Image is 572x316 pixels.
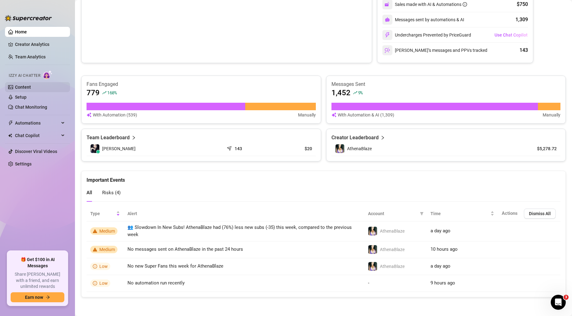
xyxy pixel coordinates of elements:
div: Important Events [87,171,560,184]
span: right [381,134,385,141]
span: info-circle [93,281,97,285]
span: filter [419,209,425,218]
a: Chat Monitoring [15,105,47,110]
th: Alert [124,206,364,221]
img: svg%3e [385,2,390,7]
div: 143 [520,47,528,54]
span: info-circle [463,2,467,7]
span: 10 hours ago [430,246,458,252]
span: rise [353,91,357,95]
span: Medium [99,229,115,234]
span: No messages sent on AthenaBlaze in the past 24 hours [127,246,243,252]
span: send [227,145,233,151]
img: svg%3e [385,17,390,22]
button: Use Chat Copilot [494,30,528,40]
span: - [368,280,369,286]
span: Risks ( 4 ) [102,190,121,195]
article: With Automation (539) [93,111,137,118]
img: svg%3e [385,32,390,38]
span: a day ago [430,228,450,234]
a: Content [15,85,31,90]
span: Account [368,210,417,217]
article: Messages Sent [331,81,561,88]
div: Messages sent by automations & AI [382,15,464,25]
div: 1,309 [515,16,528,23]
a: Settings [15,161,32,166]
span: warning [93,229,97,233]
a: Creator Analytics [15,39,65,49]
span: Low [99,264,108,269]
iframe: Intercom live chat [551,295,566,310]
div: [PERSON_NAME]’s messages and PPVs tracked [382,45,487,55]
span: Automations [15,118,59,128]
img: AthenaBlaze [368,245,377,254]
span: Dismiss All [529,211,551,216]
th: Type [87,206,124,221]
button: Dismiss All [524,209,556,219]
img: svg%3e [331,111,336,118]
article: Team Leaderboard [87,134,130,141]
a: Discover Viral Videos [15,149,57,154]
span: right [132,134,136,141]
div: Undercharges Prevented by PriceGuard [382,30,471,40]
img: Chat Copilot [8,133,12,138]
th: Time [427,206,498,221]
span: Earn now [25,295,43,300]
span: Type [90,210,115,217]
img: svg%3e [87,111,92,118]
img: Athena Blaze [91,144,99,153]
span: Chat Copilot [15,131,59,141]
span: Time [430,210,489,217]
span: rise [102,91,107,95]
span: Use Chat Copilot [495,32,528,37]
span: arrow-right [46,295,50,299]
article: $20 [274,146,312,152]
a: Team Analytics [15,54,46,59]
span: All [87,190,92,195]
button: Earn nowarrow-right [11,292,64,302]
a: Setup [15,95,27,100]
span: Izzy AI Chatter [9,73,40,79]
span: thunderbolt [8,121,13,126]
div: Sales made with AI & Automations [395,1,467,8]
span: AthenaBlaze [347,146,372,151]
article: Manually [298,111,316,118]
article: With Automation & AI (1,309) [338,111,394,118]
span: 👥 Slowdown In New Subs! AthenaBlaze had (76%) less new subs (-35) this week, compared to the prev... [127,225,352,238]
span: info-circle [93,264,97,269]
article: Manually [543,111,560,118]
img: AthenaBlaze [368,262,377,271]
img: AI Chatter [43,70,52,79]
img: svg%3e [385,47,390,53]
span: 🎁 Get $100 in AI Messages [11,257,64,269]
span: [PERSON_NAME] [102,145,136,152]
div: $750 [517,1,528,8]
span: Actions [502,210,518,216]
span: Medium [99,247,115,252]
a: Home [15,29,27,34]
article: $5,278.72 [528,146,557,152]
span: AthenaBlaze [380,229,405,234]
span: warning [93,247,97,252]
span: Low [99,281,108,286]
span: No automation run recently [127,280,185,286]
span: AthenaBlaze [380,264,405,269]
span: 9 hours ago [430,280,455,286]
span: filter [420,212,424,215]
span: AthenaBlaze [380,247,405,252]
article: 143 [235,146,242,152]
img: logo-BBDzfeDw.svg [5,15,52,21]
span: 9 % [358,90,363,96]
article: Creator Leaderboard [331,134,379,141]
span: 160 % [107,90,117,96]
article: 779 [87,88,100,98]
img: AthenaBlaze [368,227,377,235]
article: 1,452 [331,88,351,98]
span: 3 [564,295,569,300]
span: No new Super Fans this week for AthenaBlaze [127,263,223,269]
img: AthenaBlaze [336,144,344,153]
span: Share [PERSON_NAME] with a friend, and earn unlimited rewards [11,271,64,290]
span: a day ago [430,263,450,269]
article: Fans Engaged [87,81,316,88]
